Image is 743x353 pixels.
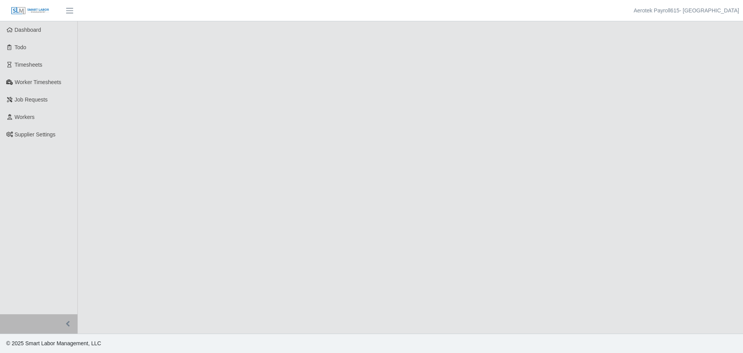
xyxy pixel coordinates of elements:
img: SLM Logo [11,7,50,15]
span: © 2025 Smart Labor Management, LLC [6,340,101,346]
span: Supplier Settings [15,131,56,138]
span: Dashboard [15,27,41,33]
a: Aerotek Payroll615- [GEOGRAPHIC_DATA] [633,7,739,15]
span: Worker Timesheets [15,79,61,85]
span: Workers [15,114,35,120]
span: Timesheets [15,62,43,68]
span: Job Requests [15,96,48,103]
span: Todo [15,44,26,50]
